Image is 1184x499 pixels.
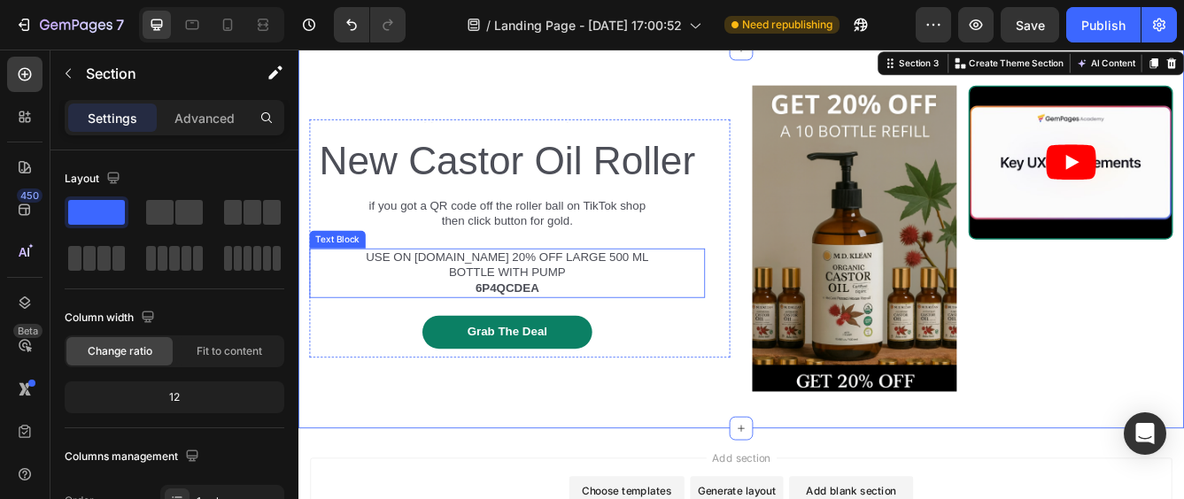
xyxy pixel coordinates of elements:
div: Column width [65,306,159,330]
div: 12 [68,385,281,410]
div: Section 3 [717,9,772,25]
button: Publish [1066,7,1141,42]
div: Beta [13,324,43,338]
div: 450 [17,188,43,203]
button: 7 [7,7,132,42]
div: Undo/Redo [334,7,406,42]
iframe: Design area [298,50,1184,499]
span: Landing Page - [DATE] 17:00:52 [494,16,682,35]
div: Open Intercom Messenger [1124,412,1166,455]
button: Play [897,114,957,157]
p: Create Theme Section [805,9,918,25]
div: Publish [1081,16,1126,35]
div: Layout [65,167,124,191]
div: Columns management [65,445,203,469]
button: AI Content [930,6,1008,27]
span: / [486,16,491,35]
p: 7 [116,14,124,35]
p: Advanced [174,109,235,127]
span: Save [1016,18,1045,33]
span: Change ratio [88,343,152,359]
p: Section [86,63,231,84]
span: Fit to content [197,343,262,359]
p: Settings [88,109,137,127]
button: Save [1001,7,1059,42]
span: Need republishing [742,17,832,33]
span: Add section [490,480,574,499]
